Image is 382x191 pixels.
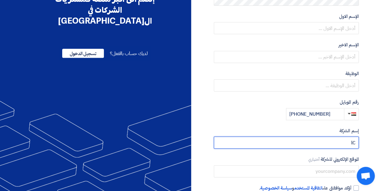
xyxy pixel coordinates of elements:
[214,156,359,163] label: الموقع الإلكتروني للشركة
[308,156,320,162] span: أختياري
[214,127,359,134] label: إسم الشركة
[214,41,359,48] label: الإسم الاخير
[357,167,375,185] a: Open chat
[214,165,359,177] input: yourcompany.com
[214,99,359,106] label: رقم الموبايل
[214,70,359,77] label: الوظيفة
[214,13,359,20] label: الإسم الاول
[214,51,359,63] input: أدخل الإسم الاخير ...
[214,22,359,34] input: أدخل الإسم الاول ...
[214,79,359,91] input: أدخل الوظيفة ...
[62,50,104,57] a: تسجيل الدخول
[62,49,104,58] span: تسجيل الدخول
[110,50,148,57] span: لديك حساب بالفعل؟
[286,108,344,120] input: أدخل رقم الموبايل ...
[214,137,359,149] input: أدخل إسم الشركة ...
